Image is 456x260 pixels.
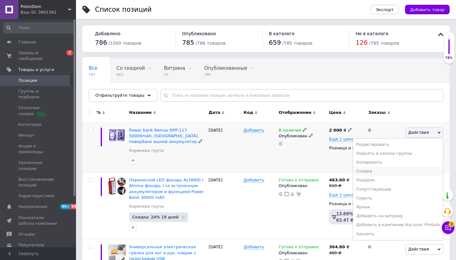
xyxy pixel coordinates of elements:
b: 364.80 [329,244,345,249]
a: Power bank Remax RPP-117 50000mAh, [GEOGRAPHIC_DATA], повербанк вшной аккумулятор [129,128,199,144]
span: / 785 товаров [369,41,399,46]
span: % [97,110,101,115]
span: Группы и подборки [18,88,59,100]
span: Отфильтруйте товары [95,93,144,98]
a: Переносной LED фонарь ALFARID ( Almina фонарь ) со встроенным аккумулятором и функцией Power Bank... [129,178,204,200]
div: Опубликован [279,250,326,256]
li: Копировать [353,158,443,167]
span: Добавить [244,244,264,250]
span: 7 [66,50,73,55]
span: PolonDom [21,4,68,10]
div: 480 ₴ [329,250,349,256]
span: Готово к отправке [279,178,319,184]
span: Товары и услуги [18,67,54,73]
div: 78% [444,56,454,60]
span: Категории [18,122,41,127]
span: Покупатели [18,242,44,248]
span: Добавлено [95,31,120,36]
span: Со скидкой [117,65,145,71]
span: Заказы [368,110,386,115]
span: 663 [117,72,145,77]
span: Действия [408,130,429,135]
span: Акции и промокоды [18,143,59,155]
li: Добавить в кампанию Каталог ProSale [353,220,443,229]
span: В каталоге [269,31,294,36]
span: Отображение [279,110,311,115]
div: Опубликован [279,133,326,139]
div: 610 ₴ [329,183,349,189]
span: 24 [164,72,185,77]
span: Восстановление позиций [18,177,59,188]
span: Главная [18,39,36,45]
div: ₴ [329,127,352,133]
span: 786 [95,39,107,46]
li: Поднять в начало группы [353,149,443,158]
span: Опубликованные [204,65,247,71]
span: Название [129,110,152,115]
span: Показатели работы компании [18,215,59,226]
li: Ярлык [353,203,443,211]
button: Чат с покупателем9 [442,221,454,234]
span: Еще 1 цена [329,192,354,198]
span: / 1000 товаров [108,41,141,46]
input: Поиск по названию позиции, артикулу и поисковым запросам [161,89,443,102]
b: 463.60 [329,178,345,182]
li: Удалить [353,230,443,238]
div: Розница и опт [329,201,363,207]
div: Список позиций [95,6,152,13]
span: Готово к отправке [279,244,319,251]
span: / 785 товаров [282,41,312,46]
span: 787 [89,72,98,77]
span: 659 [269,39,281,46]
span: Код [244,110,253,115]
li: Скрыть [353,194,443,203]
span: Характеристики [18,193,54,199]
span: Отзывы [18,231,35,237]
button: Экспорт [371,5,399,14]
div: Опубликован [279,183,326,189]
button: Добавить товар [405,5,450,14]
img: Переносной LED фонарь ALFARID ( Almina фонарь ) со встроенным аккумулятором и функцией Power Bank... [108,177,126,196]
span: 126 [356,39,368,46]
li: Сопутствующие [353,185,443,194]
img: Power bank Remax RPP-117 50000mAh, Павербанк, повербанк вшной аккумулятор [108,127,126,143]
span: Дата [209,110,220,115]
span: Опубликовано [182,31,216,36]
li: Редактировать [353,140,443,149]
a: Коренева група [129,204,164,209]
span: Еще 1 цена [329,137,354,142]
span: В наличии [279,128,301,134]
span: Добавить товар [410,7,445,12]
div: [DATE] [207,122,242,172]
span: 99+ [60,204,71,209]
div: Розница и опт [329,145,363,151]
span: Добавить [244,128,264,133]
span: Витрина [164,65,185,71]
div: Ваш ID: 3801392 [21,10,76,15]
input: Поиск [3,22,75,34]
span: / 786 товаров [195,41,225,46]
span: Экспорт [376,7,394,12]
div: 0 [364,122,404,172]
span: Цена [329,110,341,115]
span: 9 [449,221,454,227]
div: [DATE] [207,172,242,239]
span: 785 [204,72,247,77]
span: Сезонные скидки [18,105,59,116]
div: ₴ [329,244,349,250]
span: Скрытые [89,89,111,95]
span: Добавить [244,178,264,183]
b: 2 000 [329,128,342,133]
a: Коренева група [129,148,164,153]
span: Все [89,65,98,71]
li: Подарок [353,176,443,185]
span: 99+ [71,204,81,209]
span: Заказы и сообщения [18,50,59,62]
span: Удаленные позиции [18,160,59,171]
div: ₴ [329,177,349,183]
span: Не в каталоге [356,31,389,36]
span: Импорт [18,133,35,138]
span: Уведомления [18,204,47,210]
span: Действия [408,247,429,251]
